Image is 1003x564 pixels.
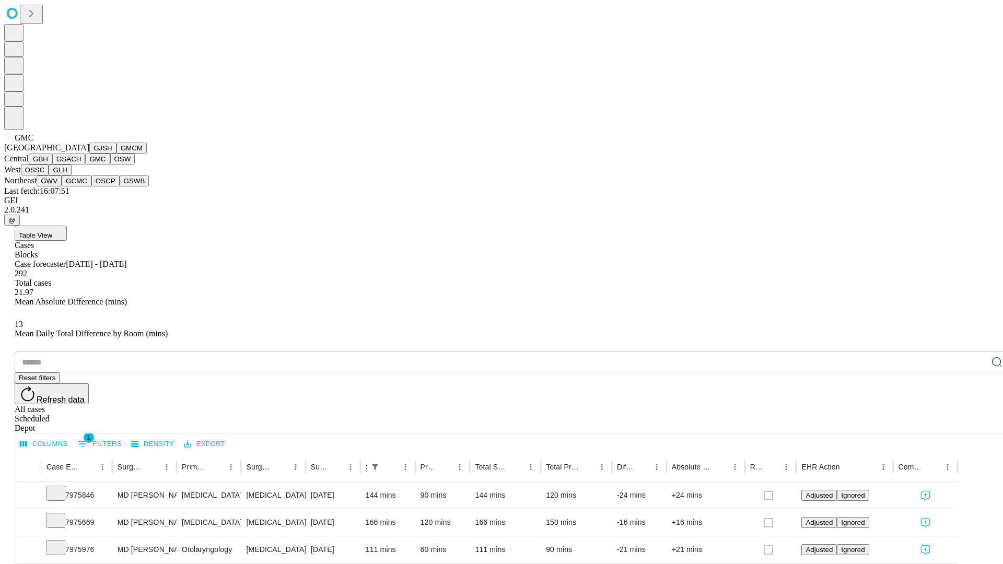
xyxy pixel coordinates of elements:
[841,546,865,554] span: Ignored
[4,154,29,163] span: Central
[4,215,20,226] button: @
[182,463,208,471] div: Primary Service
[672,463,712,471] div: Absolute Difference
[129,436,177,452] button: Density
[37,175,62,186] button: GWV
[617,482,661,509] div: -24 mins
[145,460,159,474] button: Sort
[182,509,236,536] div: [MEDICAL_DATA]
[246,482,300,509] div: [MEDICAL_DATA] WITH CHOLANGIOGRAM
[246,536,300,563] div: [MEDICAL_DATA] DIRECT WITH [MEDICAL_DATA]
[841,519,865,526] span: Ignored
[672,536,740,563] div: +21 mins
[509,460,523,474] button: Sort
[475,463,508,471] div: Total Scheduled Duration
[366,536,410,563] div: 111 mins
[475,536,535,563] div: 111 mins
[15,288,33,297] span: 21.97
[246,509,300,536] div: [MEDICAL_DATA] DIAGNOSTIC
[4,143,89,152] span: [GEOGRAPHIC_DATA]
[672,509,740,536] div: +16 mins
[15,320,23,328] span: 13
[546,536,607,563] div: 90 mins
[311,509,355,536] div: [DATE]
[15,278,51,287] span: Total cases
[899,463,925,471] div: Comments
[20,541,36,559] button: Expand
[368,460,382,474] button: Show filters
[421,509,465,536] div: 120 mins
[398,460,413,474] button: Menu
[224,460,238,474] button: Menu
[110,154,135,164] button: OSW
[118,463,144,471] div: Surgeon Name
[4,205,999,215] div: 2.0.241
[801,544,837,555] button: Adjusted
[728,460,742,474] button: Menu
[15,329,168,338] span: Mean Daily Total Difference by Room (mins)
[876,460,891,474] button: Menu
[366,463,367,471] div: Scheduled In Room Duration
[118,482,171,509] div: MD [PERSON_NAME] A Md
[118,509,171,536] div: MD [PERSON_NAME]
[15,269,27,278] span: 292
[801,517,837,528] button: Adjusted
[806,491,833,499] span: Adjusted
[343,460,358,474] button: Menu
[181,436,228,452] button: Export
[617,463,634,471] div: Difference
[546,509,607,536] div: 150 mins
[120,175,149,186] button: GSWB
[806,519,833,526] span: Adjusted
[52,154,85,164] button: GSACH
[37,395,85,404] span: Refresh data
[89,143,116,154] button: GJSH
[91,175,120,186] button: OSCP
[779,460,794,474] button: Menu
[594,460,609,474] button: Menu
[29,154,52,164] button: GBH
[523,460,538,474] button: Menu
[20,514,36,532] button: Expand
[95,460,110,474] button: Menu
[21,164,49,175] button: OSSC
[20,487,36,505] button: Expand
[837,517,869,528] button: Ignored
[49,164,71,175] button: GLH
[80,460,95,474] button: Sort
[15,372,60,383] button: Reset filters
[940,460,955,474] button: Menu
[311,536,355,563] div: [DATE]
[4,176,37,185] span: Northeast
[182,536,236,563] div: Otolaryngology
[15,260,66,268] span: Case forecaster
[841,491,865,499] span: Ignored
[8,216,16,224] span: @
[15,297,127,306] span: Mean Absolute Difference (mins)
[368,460,382,474] div: 1 active filter
[837,544,869,555] button: Ignored
[421,463,437,471] div: Predicted In Room Duration
[841,460,856,474] button: Sort
[209,460,224,474] button: Sort
[546,482,607,509] div: 120 mins
[182,482,236,509] div: [MEDICAL_DATA]
[649,460,664,474] button: Menu
[617,509,661,536] div: -16 mins
[4,186,69,195] span: Last fetch: 16:07:51
[17,436,71,452] button: Select columns
[46,463,79,471] div: Case Epic Id
[801,463,839,471] div: EHR Action
[617,536,661,563] div: -21 mins
[750,463,764,471] div: Resolved in EHR
[116,143,147,154] button: GMCM
[84,432,94,443] span: 1
[62,175,91,186] button: GCMC
[837,490,869,501] button: Ignored
[85,154,110,164] button: GMC
[75,436,124,452] button: Show filters
[288,460,303,474] button: Menu
[46,509,107,536] div: 7975669
[311,482,355,509] div: [DATE]
[19,231,52,239] span: Table View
